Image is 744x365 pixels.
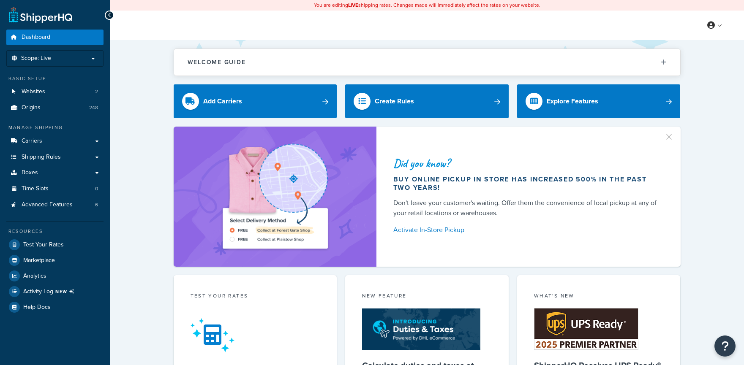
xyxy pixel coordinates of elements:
span: Analytics [23,273,46,280]
li: [object Object] [6,284,104,299]
a: Activate In-Store Pickup [393,224,660,236]
span: 2 [95,88,98,95]
div: Add Carriers [203,95,242,107]
a: Explore Features [517,84,681,118]
span: Time Slots [22,185,49,192]
a: Activity LogNEW [6,284,104,299]
span: Dashboard [22,34,50,41]
div: Explore Features [547,95,598,107]
a: Websites2 [6,84,104,100]
span: Advanced Features [22,201,73,208]
div: Create Rules [375,95,414,107]
a: Create Rules [345,84,509,118]
div: Manage Shipping [6,124,104,131]
div: Buy online pickup in store has increased 500% in the past two years! [393,175,660,192]
a: Boxes [6,165,104,181]
span: 248 [89,104,98,111]
span: Boxes [22,169,38,176]
span: Marketplace [23,257,55,264]
div: New Feature [362,292,492,302]
a: Carriers [6,133,104,149]
span: Help Docs [23,304,51,311]
a: Dashboard [6,30,104,45]
a: Help Docs [6,300,104,315]
li: Advanced Features [6,197,104,213]
li: Time Slots [6,181,104,197]
a: Test Your Rates [6,237,104,252]
a: Origins248 [6,100,104,116]
span: Websites [22,88,45,95]
h2: Welcome Guide [188,59,246,65]
span: Test Your Rates [23,241,64,249]
span: Origins [22,104,41,111]
div: Basic Setup [6,75,104,82]
button: Welcome Guide [174,49,680,76]
div: What's New [534,292,664,302]
span: Activity Log [23,286,78,297]
span: Shipping Rules [22,154,61,161]
li: Websites [6,84,104,100]
div: Don't leave your customer's waiting. Offer them the convenience of local pickup at any of your re... [393,198,660,218]
li: Origins [6,100,104,116]
a: Shipping Rules [6,149,104,165]
a: Add Carriers [174,84,337,118]
span: 0 [95,185,98,192]
span: Scope: Live [21,55,51,62]
div: Did you know? [393,157,660,169]
div: Test your rates [191,292,320,302]
span: NEW [55,288,78,295]
button: Open Resource Center [714,335,736,357]
a: Marketplace [6,253,104,268]
a: Analytics [6,268,104,284]
img: ad-shirt-map-b0359fc47e01cab431d101c4b569394f6a03f54285957d908178d52f29eb9668.png [199,139,352,254]
span: Carriers [22,138,42,145]
b: LIVE [348,1,358,9]
span: 6 [95,201,98,208]
a: Advanced Features6 [6,197,104,213]
a: Time Slots0 [6,181,104,197]
div: Resources [6,228,104,235]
